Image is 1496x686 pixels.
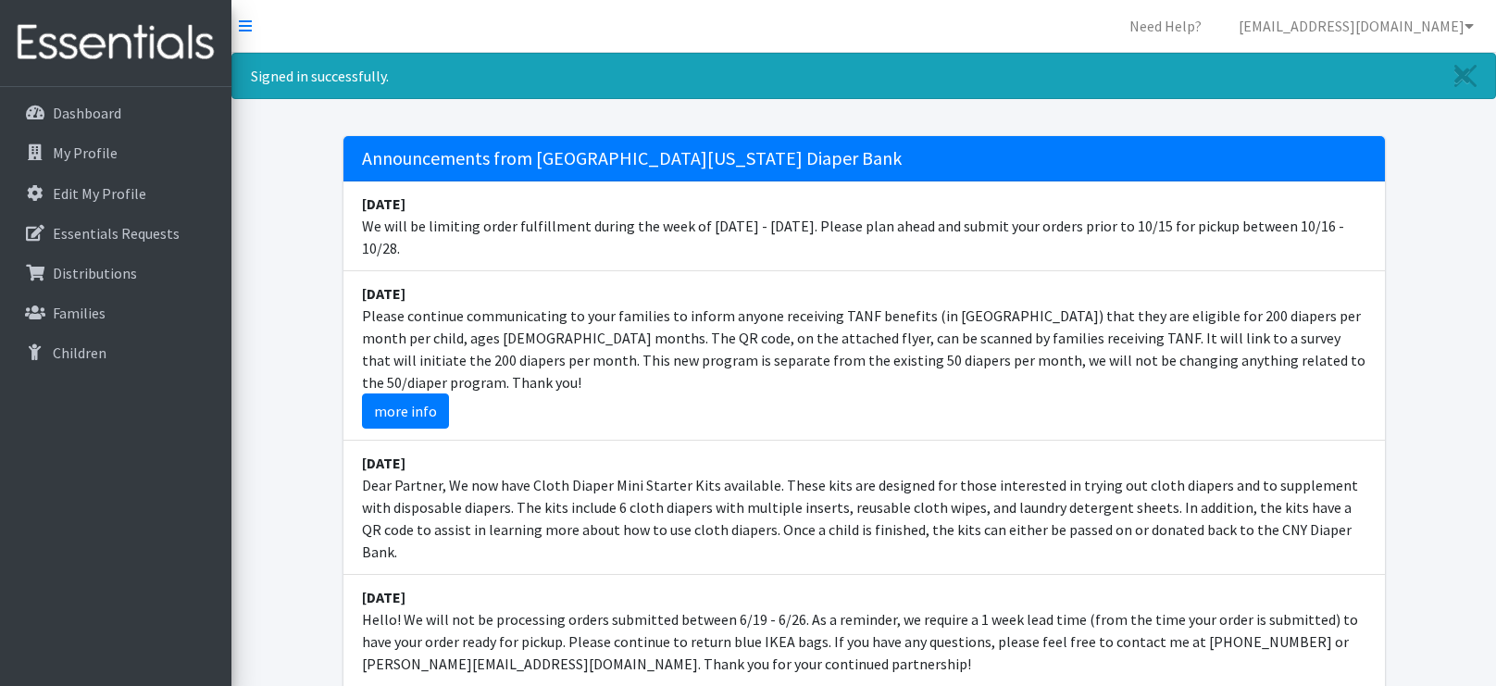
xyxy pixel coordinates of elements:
[231,53,1496,99] div: Signed in successfully.
[362,588,405,606] strong: [DATE]
[53,184,146,203] p: Edit My Profile
[7,175,224,212] a: Edit My Profile
[7,294,224,331] a: Families
[53,224,180,243] p: Essentials Requests
[53,343,106,362] p: Children
[53,264,137,282] p: Distributions
[7,215,224,252] a: Essentials Requests
[343,136,1385,181] h5: Announcements from [GEOGRAPHIC_DATA][US_STATE] Diaper Bank
[1224,7,1489,44] a: [EMAIL_ADDRESS][DOMAIN_NAME]
[362,454,405,472] strong: [DATE]
[7,255,224,292] a: Distributions
[362,284,405,303] strong: [DATE]
[7,94,224,131] a: Dashboard
[343,181,1385,271] li: We will be limiting order fulfillment during the week of [DATE] - [DATE]. Please plan ahead and s...
[7,334,224,371] a: Children
[343,441,1385,575] li: Dear Partner, We now have Cloth Diaper Mini Starter Kits available. These kits are designed for t...
[53,104,121,122] p: Dashboard
[362,194,405,213] strong: [DATE]
[1436,54,1495,98] a: Close
[53,143,118,162] p: My Profile
[7,12,224,74] img: HumanEssentials
[1115,7,1216,44] a: Need Help?
[362,393,449,429] a: more info
[343,271,1385,441] li: Please continue communicating to your families to inform anyone receiving TANF benefits (in [GEOG...
[7,134,224,171] a: My Profile
[53,304,106,322] p: Families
